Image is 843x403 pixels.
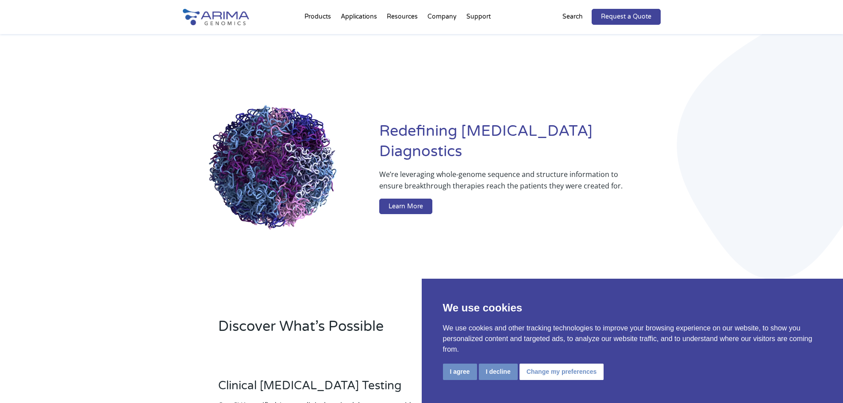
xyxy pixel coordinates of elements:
[183,9,249,25] img: Arima-Genomics-logo
[218,317,535,343] h2: Discover What’s Possible
[443,323,822,355] p: We use cookies and other tracking technologies to improve your browsing experience on our website...
[379,199,432,215] a: Learn More
[379,169,625,199] p: We’re leveraging whole-genome sequence and structure information to ensure breakthrough therapies...
[443,364,477,380] button: I agree
[592,9,661,25] a: Request a Quote
[520,364,604,380] button: Change my preferences
[562,11,583,23] p: Search
[379,121,660,169] h1: Redefining [MEDICAL_DATA] Diagnostics
[443,300,822,316] p: We use cookies
[479,364,518,380] button: I decline
[218,379,459,399] h3: Clinical [MEDICAL_DATA] Testing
